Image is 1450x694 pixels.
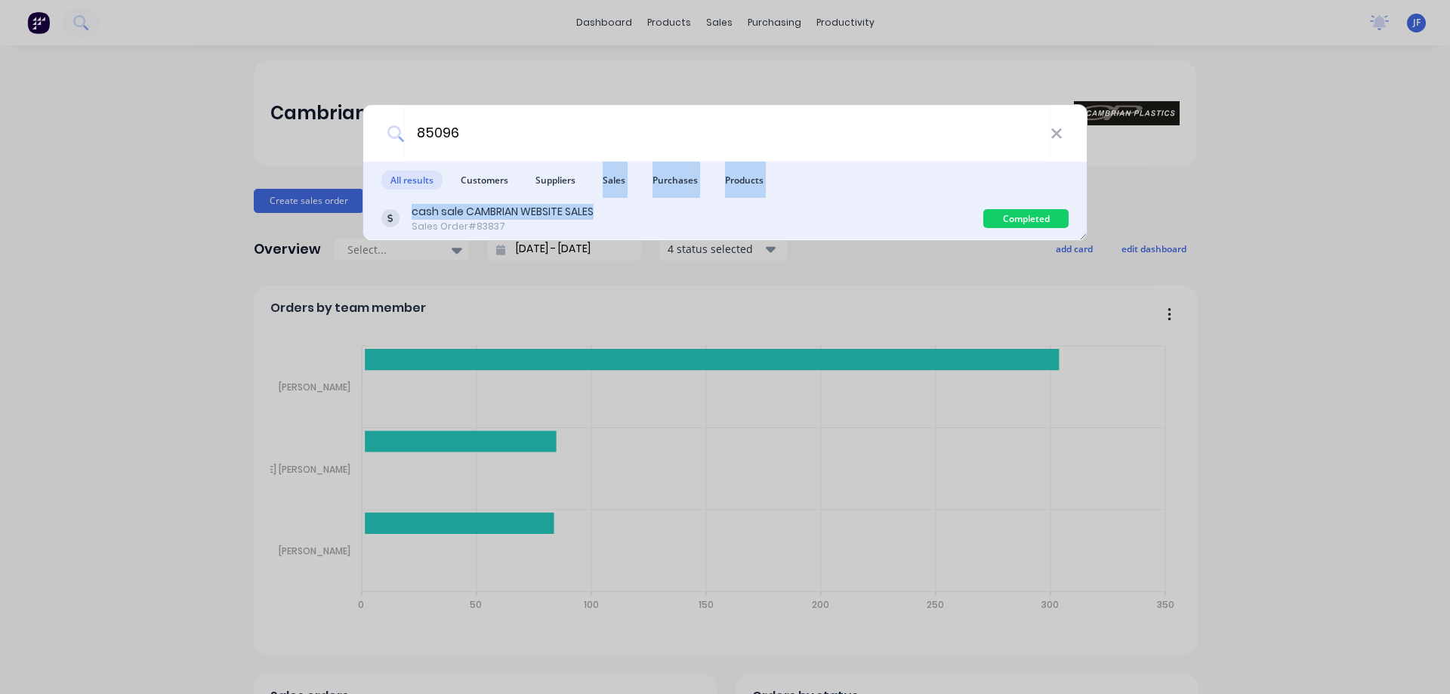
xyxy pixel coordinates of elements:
[412,204,594,220] div: cash sale CAMBRIAN WEBSITE SALES
[412,220,594,233] div: Sales Order #83837
[983,209,1069,228] div: Completed
[452,171,517,190] span: Customers
[404,105,1050,162] input: Start typing a customer or supplier name to create a new order...
[526,171,585,190] span: Suppliers
[716,171,773,190] span: Products
[381,171,443,190] span: All results
[594,171,634,190] span: Sales
[643,171,707,190] span: Purchases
